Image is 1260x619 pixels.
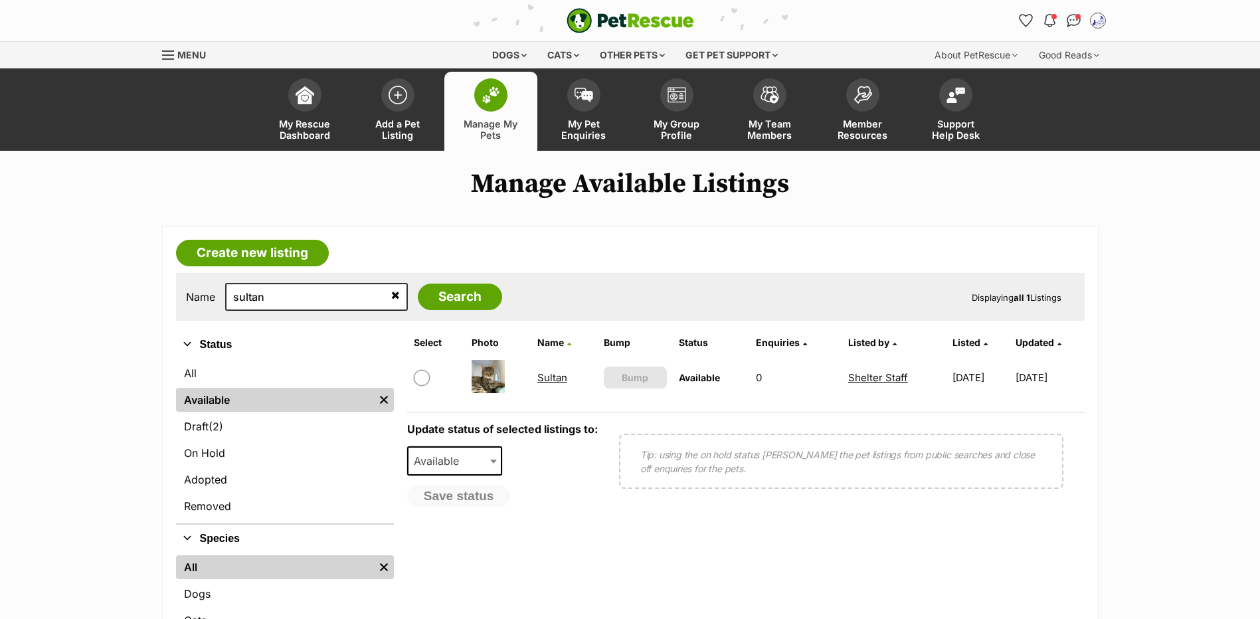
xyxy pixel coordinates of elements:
a: Menu [162,42,215,66]
th: Status [674,332,749,353]
span: translation missing: en.admin.listings.index.attributes.enquiries [756,337,800,348]
a: My Team Members [723,72,816,151]
img: notifications-46538b983faf8c2785f20acdc204bb7945ddae34d4c08c2a6579f10ce5e182be.svg [1044,14,1055,27]
td: [DATE] [1016,355,1083,400]
td: [DATE] [947,355,1014,400]
div: About PetRescue [925,42,1027,68]
div: Other pets [590,42,674,68]
span: My Team Members [740,118,800,141]
button: Save status [407,486,511,507]
a: My Pet Enquiries [537,72,630,151]
a: All [176,555,374,579]
span: Listed by [848,337,889,348]
span: Name [537,337,564,348]
span: (2) [209,418,223,434]
span: Available [679,372,720,383]
div: Good Reads [1030,42,1109,68]
a: Remove filter [374,555,394,579]
th: Select [408,332,465,353]
a: Listed by [848,337,897,348]
a: All [176,361,394,385]
td: 0 [751,355,841,400]
a: Adopted [176,468,394,491]
a: Sultan [537,371,567,384]
div: Cats [538,42,588,68]
a: Draft [176,414,394,438]
img: Shelter Staff profile pic [1091,14,1105,27]
div: Dogs [483,42,536,68]
a: On Hold [176,441,394,465]
span: My Pet Enquiries [554,118,614,141]
img: pet-enquiries-icon-7e3ad2cf08bfb03b45e93fb7055b45f3efa6380592205ae92323e6603595dc1f.svg [575,88,593,102]
button: My account [1087,10,1109,31]
a: My Rescue Dashboard [258,72,351,151]
button: Bump [604,367,667,389]
img: add-pet-listing-icon-0afa8454b4691262ce3f59096e99ab1cd57d4a30225e0717b998d2c9b9846f56.svg [389,86,407,104]
th: Bump [598,332,672,353]
a: Removed [176,494,394,518]
a: Updated [1016,337,1061,348]
a: Member Resources [816,72,909,151]
img: manage-my-pets-icon-02211641906a0b7f246fdf0571729dbe1e7629f14944591b6c1af311fb30b64b.svg [482,86,500,104]
div: Get pet support [676,42,787,68]
a: PetRescue [567,8,694,33]
span: Listed [952,337,980,348]
a: Name [537,337,571,348]
span: Manage My Pets [461,118,521,141]
img: group-profile-icon-3fa3cf56718a62981997c0bc7e787c4b2cf8bcc04b72c1350f741eb67cf2f40e.svg [668,87,686,103]
a: Remove filter [374,388,394,412]
img: member-resources-icon-8e73f808a243e03378d46382f2149f9095a855e16c252ad45f914b54edf8863c.svg [854,86,872,104]
a: Manage My Pets [444,72,537,151]
button: Notifications [1039,10,1061,31]
a: Listed [952,337,988,348]
span: Available [407,446,503,476]
label: Update status of selected listings to: [407,422,598,436]
div: Status [176,359,394,523]
a: Create new listing [176,240,329,266]
span: Member Resources [833,118,893,141]
img: chat-41dd97257d64d25036548639549fe6c8038ab92f7586957e7f3b1b290dea8141.svg [1067,14,1081,27]
a: Shelter Staff [848,371,908,384]
input: Search [418,284,502,310]
span: Available [408,452,472,470]
a: Favourites [1016,10,1037,31]
img: dashboard-icon-eb2f2d2d3e046f16d808141f083e7271f6b2e854fb5c12c21221c1fb7104beca.svg [296,86,314,104]
img: logo-e224e6f780fb5917bec1dbf3a21bbac754714ae5b6737aabdf751b685950b380.svg [567,8,694,33]
a: Dogs [176,582,394,606]
span: My Rescue Dashboard [275,118,335,141]
a: Available [176,388,374,412]
span: Menu [177,49,206,60]
span: Updated [1016,337,1054,348]
a: Support Help Desk [909,72,1002,151]
img: help-desk-icon-fdf02630f3aa405de69fd3d07c3f3aa587a6932b1a1747fa1d2bba05be0121f9.svg [946,87,965,103]
p: Tip: using the on hold status [PERSON_NAME] the pet listings from public searches and close off e... [640,448,1042,476]
button: Species [176,530,394,547]
span: Add a Pet Listing [368,118,428,141]
strong: all 1 [1014,292,1030,303]
label: Name [186,291,215,303]
a: Enquiries [756,337,807,348]
span: Support Help Desk [926,118,986,141]
ul: Account quick links [1016,10,1109,31]
button: Status [176,336,394,353]
th: Photo [466,332,531,353]
img: team-members-icon-5396bd8760b3fe7c0b43da4ab00e1e3bb1a5d9ba89233759b79545d2d3fc5d0d.svg [761,86,779,104]
span: Displaying Listings [972,292,1061,303]
a: Add a Pet Listing [351,72,444,151]
a: Conversations [1063,10,1085,31]
a: My Group Profile [630,72,723,151]
span: My Group Profile [647,118,707,141]
span: Bump [622,371,648,385]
